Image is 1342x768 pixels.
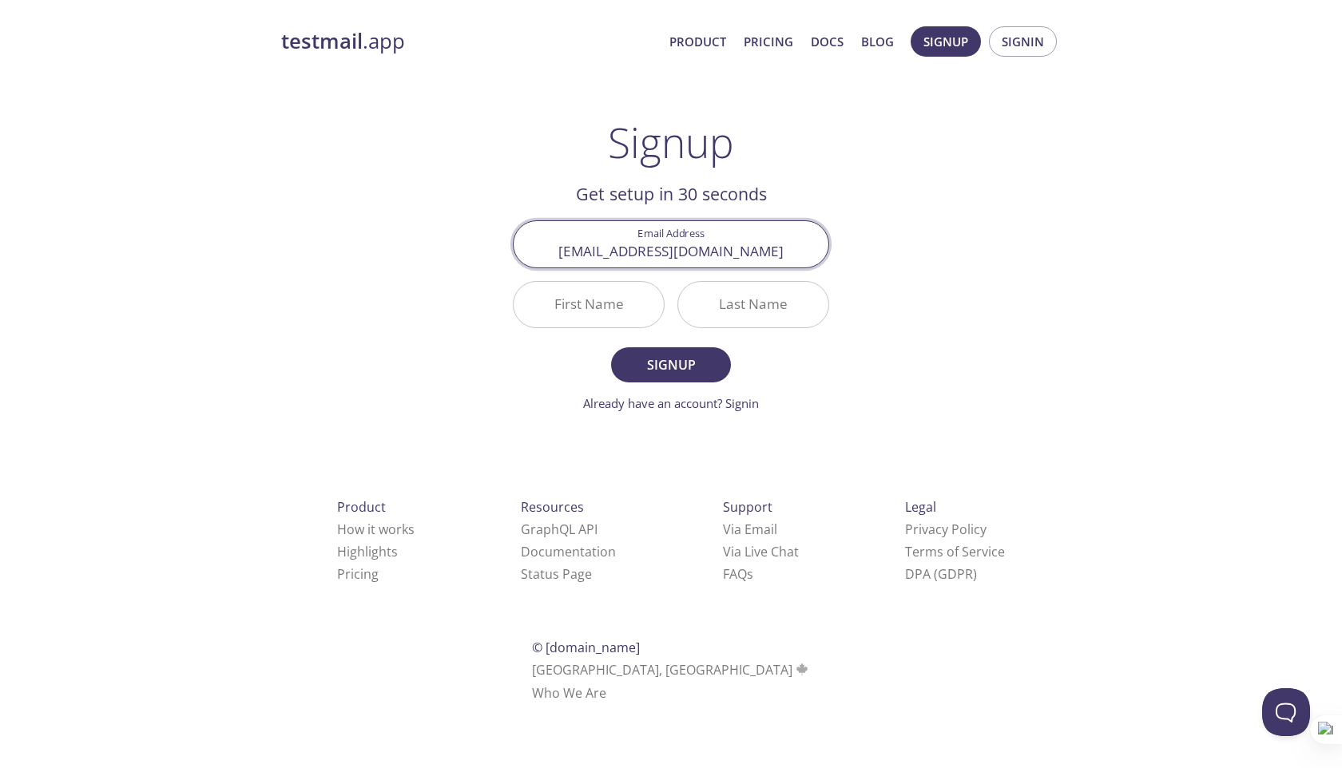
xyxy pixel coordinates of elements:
button: Signup [911,26,981,57]
a: Privacy Policy [905,521,987,538]
a: Already have an account? Signin [583,395,759,411]
span: s [747,565,753,583]
a: Terms of Service [905,543,1005,560]
h2: Get setup in 30 seconds [513,180,829,208]
a: Status Page [521,565,592,583]
a: Docs [811,31,844,52]
a: Via Email [723,521,777,538]
span: [GEOGRAPHIC_DATA], [GEOGRAPHIC_DATA] [532,661,811,679]
a: testmail.app [281,28,657,55]
span: Support [723,498,772,516]
a: Via Live Chat [723,543,799,560]
iframe: Help Scout Beacon - Open [1262,688,1310,736]
span: Signin [1002,31,1044,52]
a: Highlights [337,543,398,560]
a: Product [669,31,726,52]
a: Who We Are [532,684,606,702]
button: Signin [989,26,1057,57]
a: Blog [861,31,894,52]
a: Pricing [744,31,793,52]
a: Pricing [337,565,379,583]
a: Documentation [521,543,616,560]
span: Resources [521,498,584,516]
strong: testmail [281,27,363,55]
span: Signup [629,354,713,376]
a: How it works [337,521,415,538]
a: FAQ [723,565,753,583]
span: Signup [923,31,968,52]
span: Legal [905,498,936,516]
span: Product [337,498,386,516]
h1: Signup [608,118,734,166]
a: DPA (GDPR) [905,565,977,583]
button: Signup [611,347,731,382]
a: GraphQL API [521,521,598,538]
span: © [DOMAIN_NAME] [532,639,640,656]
